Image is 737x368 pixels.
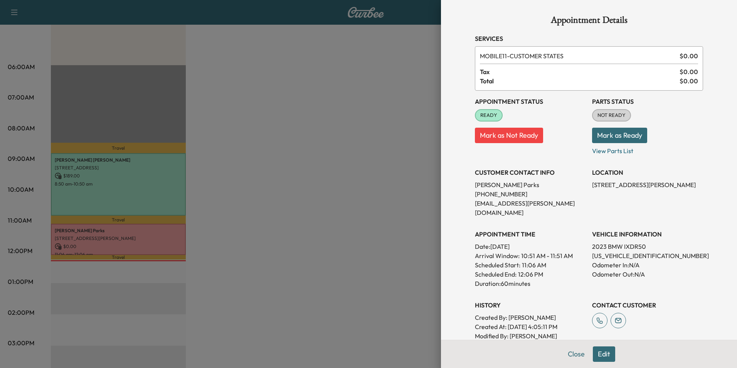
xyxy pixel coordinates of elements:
[680,76,698,86] span: $ 0.00
[480,76,680,86] span: Total
[475,230,586,239] h3: APPOINTMENT TIME
[592,270,703,279] p: Odometer Out: N/A
[592,97,703,106] h3: Parts Status
[680,67,698,76] span: $ 0.00
[475,300,586,310] h3: History
[475,251,586,260] p: Arrival Window:
[475,322,586,331] p: Created At : [DATE] 4:05:11 PM
[475,313,586,322] p: Created By : [PERSON_NAME]
[475,168,586,177] h3: CUSTOMER CONTACT INFO
[592,260,703,270] p: Odometer In: N/A
[475,15,703,28] h1: Appointment Details
[480,67,680,76] span: Tax
[592,242,703,251] p: 2023 BMW IXDR50
[522,260,546,270] p: 11:06 AM
[518,270,543,279] p: 12:06 PM
[592,180,703,189] p: [STREET_ADDRESS][PERSON_NAME]
[475,34,703,43] h3: Services
[475,331,586,341] p: Modified By : [PERSON_NAME]
[475,199,586,217] p: [EMAIL_ADDRESS][PERSON_NAME][DOMAIN_NAME]
[680,51,698,61] span: $ 0.00
[592,251,703,260] p: [US_VEHICLE_IDENTIFICATION_NUMBER]
[476,111,502,119] span: READY
[592,168,703,177] h3: LOCATION
[475,242,586,251] p: Date: [DATE]
[592,230,703,239] h3: VEHICLE INFORMATION
[475,97,586,106] h3: Appointment Status
[521,251,573,260] span: 10:51 AM - 11:51 AM
[475,128,543,143] button: Mark as Not Ready
[475,270,517,279] p: Scheduled End:
[592,300,703,310] h3: CONTACT CUSTOMER
[475,260,520,270] p: Scheduled Start:
[592,143,703,155] p: View Parts List
[475,279,586,288] p: Duration: 60 minutes
[480,51,676,61] span: CUSTOMER STATES
[593,111,630,119] span: NOT READY
[563,346,590,362] button: Close
[475,189,586,199] p: [PHONE_NUMBER]
[475,180,586,189] p: [PERSON_NAME] Parks
[592,128,647,143] button: Mark as Ready
[593,346,615,362] button: Edit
